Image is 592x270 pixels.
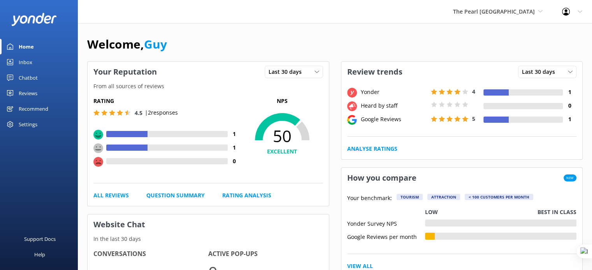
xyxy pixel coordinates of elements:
p: From all sources of reviews [88,82,329,91]
div: Attraction [427,194,460,200]
div: Home [19,39,34,54]
h3: Review trends [341,62,408,82]
h4: 1 [228,130,241,138]
h4: 0 [228,157,241,165]
span: The Pearl [GEOGRAPHIC_DATA] [453,8,535,15]
span: Last 30 days [522,68,560,76]
h4: EXCELLENT [241,147,323,156]
h4: 1 [563,115,576,124]
div: Chatbot [19,70,38,85]
a: All Reviews [93,191,129,200]
span: 4.5 [135,109,142,117]
h4: 1 [563,88,576,96]
p: NPS [241,97,323,105]
p: | 2 responses [145,108,178,117]
div: Yonder [359,88,429,96]
p: Low [425,208,438,216]
h4: 1 [228,143,241,152]
span: Last 30 days [269,68,306,76]
div: Google Reviews per month [347,233,425,240]
h5: Rating [93,97,241,105]
h3: Website Chat [88,214,329,235]
a: Question Summary [146,191,205,200]
div: Inbox [19,54,32,70]
div: Heard by staff [359,101,429,110]
img: yonder-white-logo.png [12,13,56,26]
h4: Active Pop-ups [208,249,323,259]
a: Guy [144,36,167,52]
span: 5 [472,115,475,122]
span: 50 [241,126,323,146]
h1: Welcome, [87,35,167,54]
div: Support Docs [24,231,56,247]
div: Yonder Survey NPS [347,219,425,226]
p: Your benchmark: [347,194,392,203]
h4: 0 [563,101,576,110]
h3: How you compare [341,168,422,188]
div: Recommend [19,101,48,117]
div: Tourism [397,194,423,200]
h3: Your Reputation [88,62,163,82]
div: < 100 customers per month [465,194,533,200]
div: Help [34,247,45,262]
div: Google Reviews [359,115,429,124]
a: Analyse Ratings [347,145,397,153]
p: In the last 30 days [88,235,329,243]
a: Rating Analysis [222,191,271,200]
p: Best in class [538,208,576,216]
div: Reviews [19,85,37,101]
div: Settings [19,117,37,132]
h4: Conversations [93,249,208,259]
span: 4 [472,88,475,95]
span: New [564,174,576,181]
